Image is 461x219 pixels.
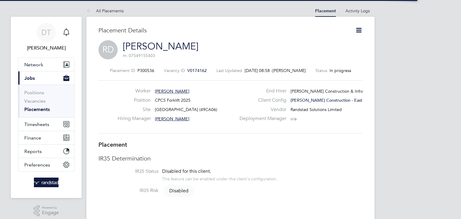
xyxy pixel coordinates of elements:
[98,168,158,175] label: IR35 Status
[291,107,342,112] span: Randstad Solutions Limited
[155,88,189,94] span: [PERSON_NAME]
[137,68,154,73] span: P300536
[18,158,74,171] button: Preferences
[34,178,59,187] img: randstad-logo-retina.png
[273,68,306,73] span: [PERSON_NAME]
[236,115,286,122] label: Deployment Manager
[187,68,207,73] span: V0174162
[24,75,35,81] span: Jobs
[291,88,371,94] span: [PERSON_NAME] Construction & Infrast…
[18,44,74,52] span: Daniel Tisseyre
[118,106,151,113] label: Site
[330,68,351,73] span: In progress
[18,58,74,71] button: Network
[18,178,74,187] a: Go to home page
[236,97,286,103] label: Client Config
[18,71,74,85] button: Jobs
[236,88,286,94] label: End Hirer
[123,53,155,58] span: m: 07549155403
[42,210,59,215] span: Engage
[41,28,51,36] span: DT
[18,85,74,117] div: Jobs
[123,40,198,52] a: [PERSON_NAME]
[110,68,135,73] label: Placement ID
[18,23,74,52] a: DT[PERSON_NAME]
[155,107,217,112] span: [GEOGRAPHIC_DATA] (49CA06)
[98,40,118,59] span: RD
[98,141,127,148] b: Placement
[18,131,74,144] button: Finance
[291,97,362,103] span: [PERSON_NAME] Construction - East
[18,118,74,131] button: Timesheets
[24,148,42,154] span: Reports
[155,116,189,121] span: [PERSON_NAME]
[86,8,124,13] a: All Placements
[163,185,194,197] span: Disabled
[315,8,336,13] a: Placement
[24,106,50,112] a: Placements
[24,98,46,104] a: Vacancies
[98,187,158,194] label: IR35 Risk
[245,68,273,73] span: [DATE] 08:58 -
[291,116,297,121] span: n/a
[42,205,59,210] span: Powered by
[24,90,44,95] a: Positions
[24,121,49,127] span: Timesheets
[345,8,370,13] a: Activity Logs
[164,68,185,73] label: Vacancy ID
[162,168,211,174] span: Disabled for this client.
[118,115,151,122] label: Hiring Manager
[216,68,242,73] label: Last Updated
[118,97,151,103] label: Position
[24,162,50,168] span: Preferences
[162,175,277,181] div: This feature can be enabled under this client's configuration.
[18,145,74,158] button: Reports
[11,17,82,198] nav: Main navigation
[24,135,41,141] span: Finance
[98,154,363,162] h3: IR35 Determination
[98,26,346,34] h3: Placement Details
[315,68,327,73] label: Status
[236,106,286,113] label: Vendor
[118,88,151,94] label: Worker
[155,97,191,103] span: CPCS Forklift 2025
[34,205,59,217] a: Powered byEngage
[24,62,43,67] span: Network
